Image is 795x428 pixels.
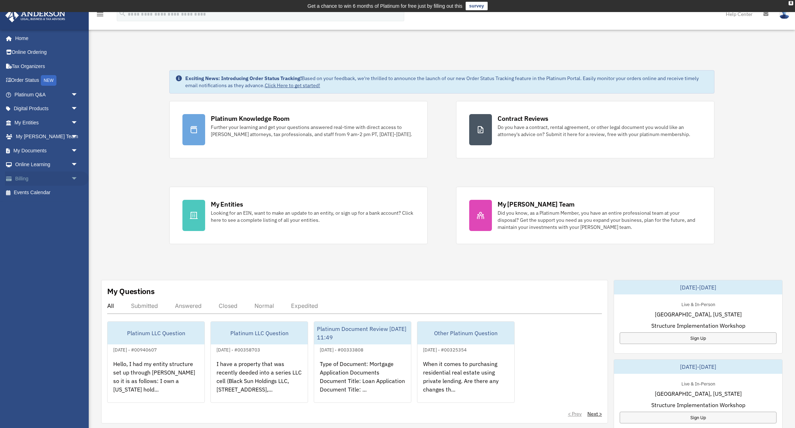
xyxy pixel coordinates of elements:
[210,321,308,403] a: Platinum LLC Question[DATE] - #00358703I have a property that was recently deeded into a series L...
[620,332,777,344] a: Sign Up
[314,322,411,344] div: Platinum Document Review [DATE] 11:49
[211,345,266,353] div: [DATE] - #00358703
[291,302,318,309] div: Expedited
[417,322,514,344] div: Other Platinum Question
[185,75,302,81] strong: Exciting News: Introducing Order Status Tracking!
[614,280,782,294] div: [DATE]-[DATE]
[107,302,114,309] div: All
[107,321,205,403] a: Platinum LLC Question[DATE] - #00940607Hello, I had my entity structure set up through [PERSON_NA...
[71,158,85,172] span: arrow_drop_down
[185,75,708,89] div: Based on your feedback, we're thrilled to announce the launch of our new Order Status Tracking fe...
[789,1,793,5] div: close
[71,102,85,116] span: arrow_drop_down
[456,187,714,244] a: My [PERSON_NAME] Team Did you know, as a Platinum Member, you have an entire professional team at...
[417,354,514,409] div: When it comes to purchasing residential real estate using private lending. Are there any changes ...
[498,124,701,138] div: Do you have a contract, rental agreement, or other legal document you would like an attorney's ad...
[119,10,126,17] i: search
[41,75,56,86] div: NEW
[71,171,85,186] span: arrow_drop_down
[108,322,204,344] div: Platinum LLC Question
[676,300,721,308] div: Live & In-Person
[5,158,89,172] a: Online Learningarrow_drop_down
[5,186,89,200] a: Events Calendar
[779,9,790,19] img: User Pic
[71,88,85,102] span: arrow_drop_down
[5,31,85,45] a: Home
[314,345,369,353] div: [DATE] - #00333808
[5,143,89,158] a: My Documentsarrow_drop_down
[131,302,158,309] div: Submitted
[71,143,85,158] span: arrow_drop_down
[620,412,777,423] a: Sign Up
[169,101,428,158] a: Platinum Knowledge Room Further your learning and get your questions answered real-time with dire...
[5,171,89,186] a: Billingarrow_drop_down
[466,2,488,10] a: survey
[219,302,237,309] div: Closed
[417,345,472,353] div: [DATE] - #00325354
[211,209,415,224] div: Looking for an EIN, want to make an update to an entity, or sign up for a bank account? Click her...
[71,116,85,130] span: arrow_drop_down
[211,322,308,344] div: Platinum LLC Question
[5,88,89,102] a: Platinum Q&Aarrow_drop_down
[5,73,89,88] a: Order StatusNEW
[314,354,411,409] div: Type of Document: Mortgage Application Documents Document Title: Loan Application Document Title:...
[211,124,415,138] div: Further your learning and get your questions answered real-time with direct access to [PERSON_NAM...
[108,354,204,409] div: Hello, I had my entity structure set up through [PERSON_NAME] so it is as follows: I own a [US_ST...
[651,401,745,409] span: Structure Implementation Workshop
[614,360,782,374] div: [DATE]-[DATE]
[498,209,701,231] div: Did you know, as a Platinum Member, you have an entire professional team at your disposal? Get th...
[265,82,320,89] a: Click Here to get started!
[254,302,274,309] div: Normal
[5,59,89,73] a: Tax Organizers
[96,10,104,18] i: menu
[211,200,243,209] div: My Entities
[211,354,308,409] div: I have a property that was recently deeded into a series LLC cell (Black Sun Holdings LLC, [STREE...
[108,345,163,353] div: [DATE] - #00940607
[676,379,721,387] div: Live & In-Person
[3,9,67,22] img: Anderson Advisors Platinum Portal
[175,302,202,309] div: Answered
[96,12,104,18] a: menu
[107,286,155,297] div: My Questions
[456,101,714,158] a: Contract Reviews Do you have a contract, rental agreement, or other legal document you would like...
[655,310,742,319] span: [GEOGRAPHIC_DATA], [US_STATE]
[498,200,575,209] div: My [PERSON_NAME] Team
[5,45,89,60] a: Online Ordering
[5,116,89,130] a: My Entitiesarrow_drop_down
[651,321,745,330] span: Structure Implementation Workshop
[169,187,428,244] a: My Entities Looking for an EIN, want to make an update to an entity, or sign up for a bank accoun...
[5,130,89,144] a: My [PERSON_NAME] Teamarrow_drop_down
[417,321,515,403] a: Other Platinum Question[DATE] - #00325354When it comes to purchasing residential real estate usin...
[211,114,290,123] div: Platinum Knowledge Room
[5,102,89,116] a: Digital Productsarrow_drop_down
[655,389,742,398] span: [GEOGRAPHIC_DATA], [US_STATE]
[314,321,411,403] a: Platinum Document Review [DATE] 11:49[DATE] - #00333808Type of Document: Mortgage Application Doc...
[587,410,602,417] a: Next >
[498,114,548,123] div: Contract Reviews
[307,2,462,10] div: Get a chance to win 6 months of Platinum for free just by filling out this
[71,130,85,144] span: arrow_drop_down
